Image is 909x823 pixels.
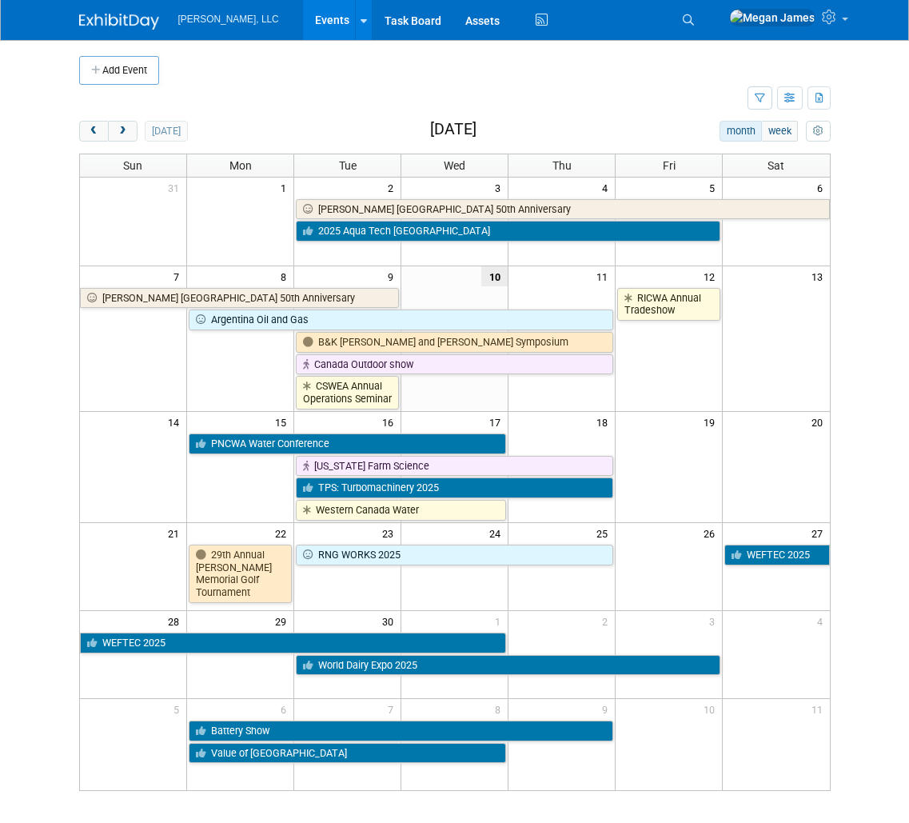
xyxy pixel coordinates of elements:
[386,699,401,719] span: 7
[296,221,720,242] a: 2025 Aqua Tech [GEOGRAPHIC_DATA]
[663,159,676,172] span: Fri
[229,159,252,172] span: Mon
[296,456,613,477] a: [US_STATE] Farm Science
[123,159,142,172] span: Sun
[617,288,720,321] a: RICWA Annual Tradeshow
[386,266,401,286] span: 9
[810,523,830,543] span: 27
[552,159,572,172] span: Thu
[296,199,830,220] a: [PERSON_NAME] [GEOGRAPHIC_DATA] 50th Anniversary
[813,126,823,137] i: Personalize Calendar
[189,545,292,603] a: 29th Annual [PERSON_NAME] Memorial Golf Tournament
[79,121,109,142] button: prev
[481,266,508,286] span: 10
[493,178,508,198] span: 3
[166,611,186,631] span: 28
[166,523,186,543] span: 21
[296,354,613,375] a: Canada Outdoor show
[273,412,293,432] span: 15
[296,477,613,498] a: TPS: Turbomachinery 2025
[339,159,357,172] span: Tue
[108,121,138,142] button: next
[189,433,506,454] a: PNCWA Water Conference
[815,611,830,631] span: 4
[296,655,720,676] a: World Dairy Expo 2025
[273,523,293,543] span: 22
[279,266,293,286] span: 8
[430,121,476,138] h2: [DATE]
[381,611,401,631] span: 30
[79,56,159,85] button: Add Event
[708,611,722,631] span: 3
[296,376,399,409] a: CSWEA Annual Operations Seminar
[189,310,613,330] a: Argentina Oil and Gas
[279,178,293,198] span: 1
[145,121,187,142] button: [DATE]
[488,523,508,543] span: 24
[80,633,507,653] a: WEFTEC 2025
[80,288,400,309] a: [PERSON_NAME] [GEOGRAPHIC_DATA] 50th Anniversary
[279,699,293,719] span: 6
[702,523,722,543] span: 26
[815,178,830,198] span: 6
[806,121,830,142] button: myCustomButton
[172,266,186,286] span: 7
[189,743,506,764] a: Value of [GEOGRAPHIC_DATA]
[810,699,830,719] span: 11
[810,266,830,286] span: 13
[729,9,815,26] img: Megan James
[595,523,615,543] span: 25
[178,14,279,25] span: [PERSON_NAME], LLC
[724,545,830,565] a: WEFTEC 2025
[761,121,798,142] button: week
[189,721,613,741] a: Battery Show
[172,699,186,719] span: 5
[595,412,615,432] span: 18
[600,178,615,198] span: 4
[493,699,508,719] span: 8
[488,412,508,432] span: 17
[273,611,293,631] span: 29
[381,523,401,543] span: 23
[600,699,615,719] span: 9
[296,545,613,565] a: RNG WORKS 2025
[595,266,615,286] span: 11
[296,332,613,353] a: B&K [PERSON_NAME] and [PERSON_NAME] Symposium
[493,611,508,631] span: 1
[166,178,186,198] span: 31
[702,699,722,719] span: 10
[386,178,401,198] span: 2
[166,412,186,432] span: 14
[79,14,159,30] img: ExhibitDay
[600,611,615,631] span: 2
[767,159,784,172] span: Sat
[296,500,506,521] a: Western Canada Water
[708,178,722,198] span: 5
[381,412,401,432] span: 16
[720,121,762,142] button: month
[444,159,465,172] span: Wed
[702,266,722,286] span: 12
[702,412,722,432] span: 19
[810,412,830,432] span: 20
